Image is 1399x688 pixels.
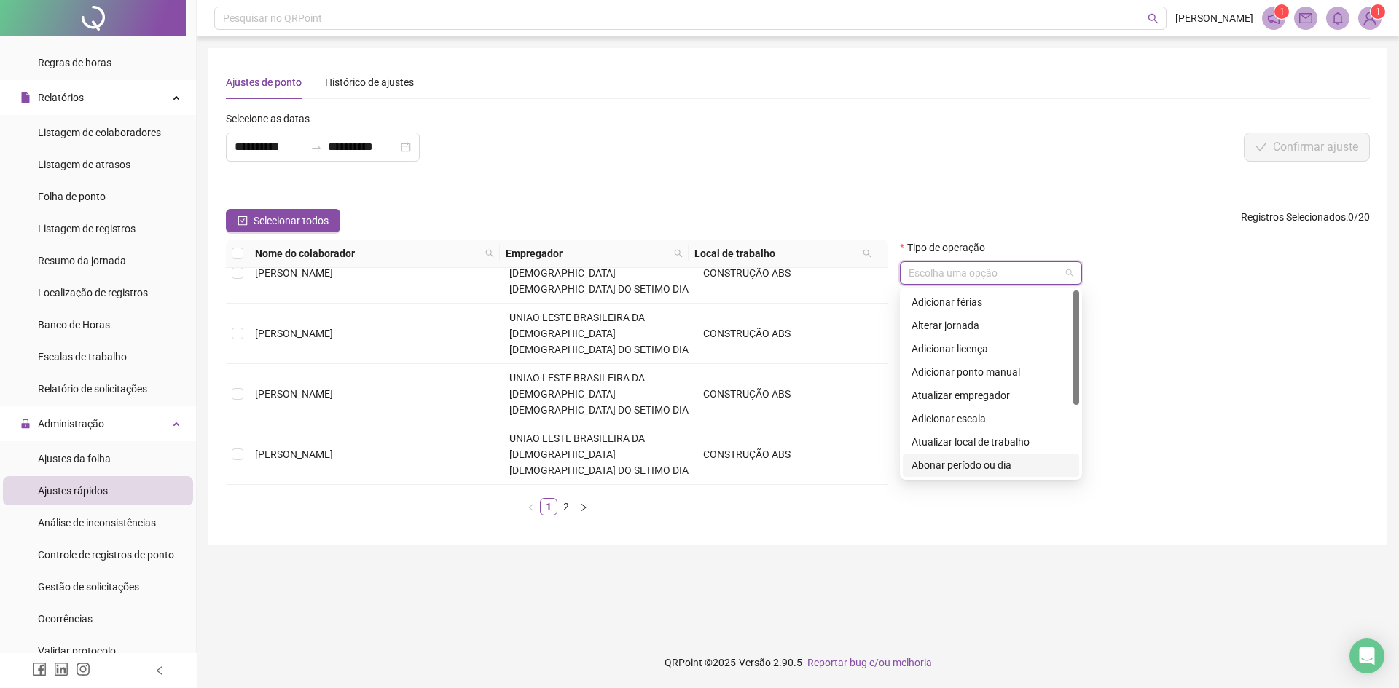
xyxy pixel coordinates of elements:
span: Controle de registros de ponto [38,549,174,561]
span: lock [20,419,31,429]
span: UNIAO LESTE BRASILEIRA DA [DEMOGRAPHIC_DATA] [DEMOGRAPHIC_DATA] DO SETIMO DIA [509,312,689,355]
a: 2 [558,499,574,515]
span: Folha de ponto [38,191,106,202]
li: 1 [540,498,557,515]
div: Adicionar ponto manual [903,360,1079,384]
div: Alterar jornada [903,314,1079,337]
span: Banco de Horas [38,319,110,331]
span: Análise de inconsistências [38,517,156,529]
span: CONSTRUÇÃO ABS [703,448,791,460]
span: check-square [238,216,248,226]
span: Resumo da jornada [38,255,126,266]
span: Ajustes da folha [38,453,111,464]
span: to [310,141,322,153]
div: Ajustes de ponto [226,74,302,90]
footer: QRPoint © 2025 - 2.90.5 - [197,637,1399,688]
span: Registros Selecionados [1241,211,1346,223]
button: left [522,498,540,515]
span: Administração [38,418,104,430]
span: search [482,242,497,264]
span: : 0 / 20 [1241,209,1370,232]
span: Regras de horas [38,57,111,68]
span: search [860,242,874,264]
span: Selecionar todos [254,213,329,229]
div: Adicionar licença [912,341,1070,357]
span: bell [1331,12,1344,25]
div: Atualizar local de trabalho [903,430,1079,454]
span: [PERSON_NAME] [255,328,333,339]
sup: Atualize o seu contato no menu Meus Dados [1371,4,1385,19]
span: notification [1267,12,1280,25]
div: Adicionar licença [903,337,1079,360]
span: CONSTRUÇÃO ABS [703,388,791,400]
span: [PERSON_NAME] [255,267,333,279]
span: Validar protocolo [38,645,116,657]
li: Página anterior [522,498,540,515]
span: Localização de registros [38,287,148,298]
span: Empregador [506,245,668,261]
span: search [674,249,683,258]
span: Versão [739,657,771,668]
span: UNIAO LESTE BRASILEIRA DA [DEMOGRAPHIC_DATA] [DEMOGRAPHIC_DATA] DO SETIMO DIA [509,432,689,476]
span: Ocorrências [38,613,93,625]
span: linkedin [54,662,68,676]
label: Selecione as datas [226,111,319,127]
span: Local de trabalho [694,245,858,261]
img: 89577 [1359,7,1381,29]
span: UNIAO LESTE BRASILEIRA DA [DEMOGRAPHIC_DATA] [DEMOGRAPHIC_DATA] DO SETIMO DIA [509,372,689,416]
span: CONSTRUÇÃO ABS [703,328,791,339]
span: right [579,503,588,512]
span: 1 [1376,7,1381,17]
div: Histórico de ajustes [325,74,414,90]
sup: 1 [1274,4,1289,19]
div: Alterar jornada [912,317,1070,333]
button: Confirmar ajuste [1244,133,1370,162]
div: Adicionar férias [903,290,1079,314]
div: Adicionar escala [903,407,1079,430]
span: Listagem de atrasos [38,159,130,170]
span: Relatórios [38,92,84,103]
a: 1 [541,499,557,515]
span: instagram [76,662,90,676]
span: [PERSON_NAME] [255,448,333,460]
span: Ajustes rápidos [38,485,108,497]
span: UNIAO LESTE BRASILEIRA DA [DEMOGRAPHIC_DATA] [DEMOGRAPHIC_DATA] DO SETIMO DIA [509,251,689,295]
span: facebook [32,662,47,676]
div: Abonar período ou dia [903,454,1079,477]
div: Atualizar local de trabalho [912,434,1070,450]
span: search [671,242,686,264]
span: CONSTRUÇÃO ABS [703,267,791,279]
span: left [527,503,536,512]
span: search [485,249,494,258]
span: file [20,92,31,103]
span: Listagem de colaboradores [38,127,161,138]
span: search [863,249,871,258]
span: mail [1299,12,1312,25]
span: [PERSON_NAME] [1175,10,1253,26]
span: search [1148,13,1159,24]
span: Listagem de registros [38,223,136,234]
div: Adicionar férias [912,294,1070,310]
span: swap-right [310,141,322,153]
li: 2 [557,498,575,515]
span: 1 [1280,7,1285,17]
li: Próxima página [575,498,592,515]
span: [PERSON_NAME] [255,388,333,400]
button: right [575,498,592,515]
span: Escalas de trabalho [38,351,127,363]
span: Nome do colaborador [255,245,479,261]
span: Relatório de solicitações [38,383,147,395]
div: Adicionar ponto manual [912,364,1070,380]
span: Reportar bug e/ou melhoria [807,657,932,668]
span: left [154,665,165,676]
div: Atualizar empregador [903,384,1079,407]
div: Open Intercom Messenger [1349,638,1384,673]
span: Gestão de solicitações [38,581,139,593]
div: Abonar período ou dia [912,457,1070,473]
label: Tipo de operação [900,240,994,256]
div: Atualizar empregador [912,387,1070,403]
button: Selecionar todos [226,209,340,232]
div: Adicionar escala [912,411,1070,427]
